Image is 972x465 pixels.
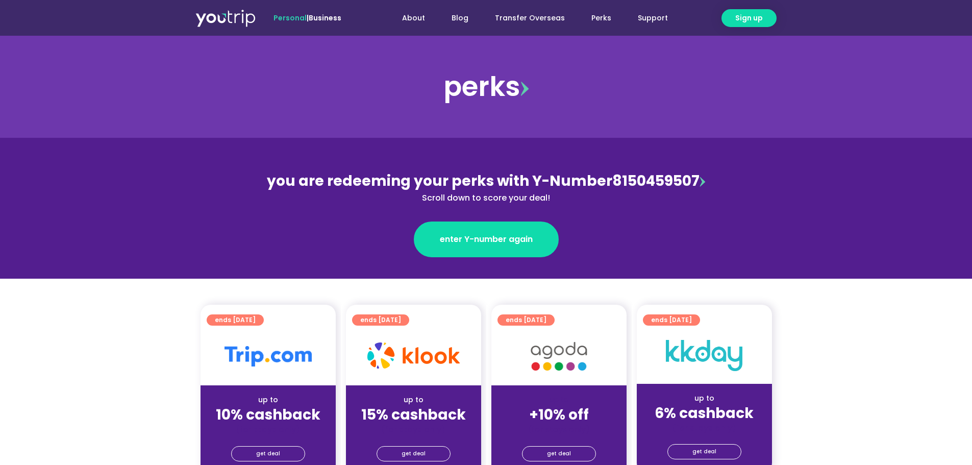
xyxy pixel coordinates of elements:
div: (for stays only) [500,424,618,435]
a: get deal [522,446,596,461]
span: ends [DATE] [506,314,546,326]
div: (for stays only) [354,424,473,435]
span: ends [DATE] [215,314,256,326]
span: Sign up [735,13,763,23]
a: ends [DATE] [352,314,409,326]
div: (for stays only) [209,424,328,435]
a: get deal [231,446,305,461]
a: Perks [578,9,625,28]
span: Personal [273,13,307,23]
span: | [273,13,341,23]
strong: 6% cashback [655,403,754,423]
a: ends [DATE] [207,314,264,326]
a: get deal [377,446,451,461]
nav: Menu [369,9,681,28]
span: get deal [256,447,280,461]
a: Sign up [721,9,777,27]
strong: 15% cashback [361,405,466,425]
div: 8150459507 [265,170,708,204]
span: ends [DATE] [360,314,401,326]
div: (for stays only) [645,423,764,433]
strong: 10% cashback [216,405,320,425]
span: get deal [547,447,571,461]
a: ends [DATE] [497,314,555,326]
a: Transfer Overseas [482,9,578,28]
span: get deal [402,447,426,461]
span: ends [DATE] [651,314,692,326]
div: up to [645,393,764,404]
a: enter Y-number again [414,222,559,257]
div: Scroll down to score your deal! [265,192,708,204]
span: you are redeeming your perks with Y-Number [267,171,612,191]
a: Support [625,9,681,28]
span: up to [550,395,568,405]
div: up to [209,395,328,405]
span: enter Y-number again [440,233,533,246]
span: get deal [692,445,716,459]
a: Blog [438,9,482,28]
strong: +10% off [529,405,589,425]
a: get deal [667,444,741,459]
a: ends [DATE] [643,314,700,326]
a: Business [309,13,341,23]
a: About [389,9,438,28]
div: up to [354,395,473,405]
